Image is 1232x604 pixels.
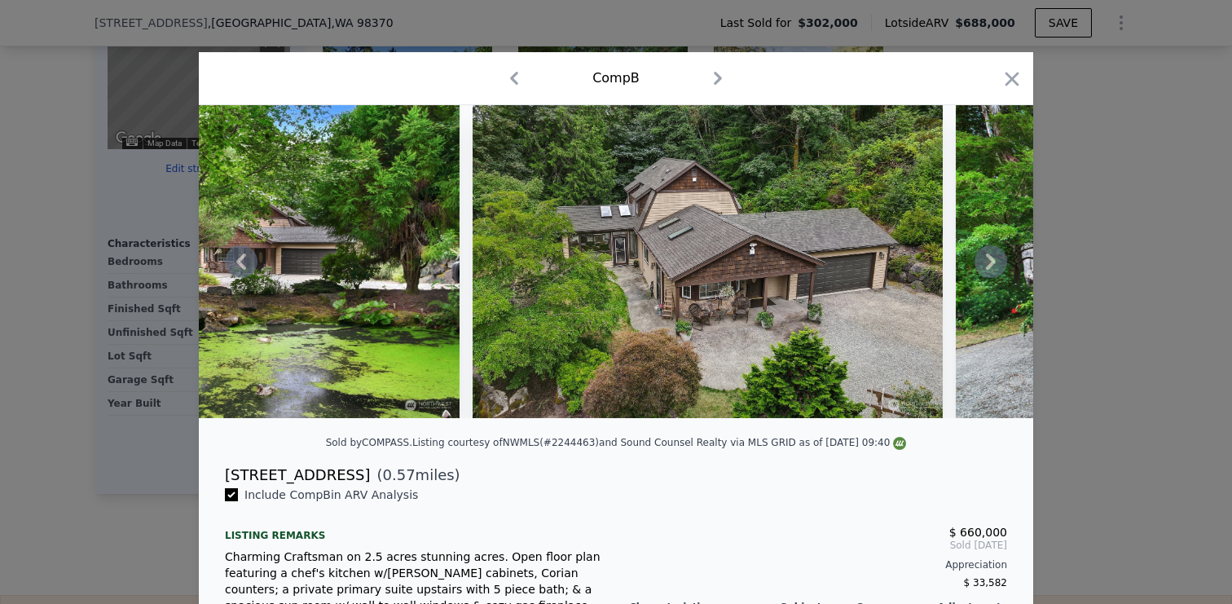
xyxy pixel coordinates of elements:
span: $ 660,000 [949,526,1007,539]
img: NWMLS Logo [893,437,906,450]
span: 0.57 [383,466,416,483]
span: ( miles) [370,464,460,487]
img: Property Img [473,105,942,418]
div: Listing courtesy of NWMLS (#2244463) and Sound Counsel Realty via MLS GRID as of [DATE] 09:40 [412,437,906,448]
span: Sold [DATE] [629,539,1007,552]
span: Include Comp B in ARV Analysis [238,488,425,501]
div: Comp B [592,68,640,88]
div: [STREET_ADDRESS] [225,464,370,487]
div: Listing remarks [225,516,603,542]
span: $ 33,582 [964,577,1007,589]
div: Appreciation [629,558,1007,571]
div: Sold by COMPASS . [326,437,412,448]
